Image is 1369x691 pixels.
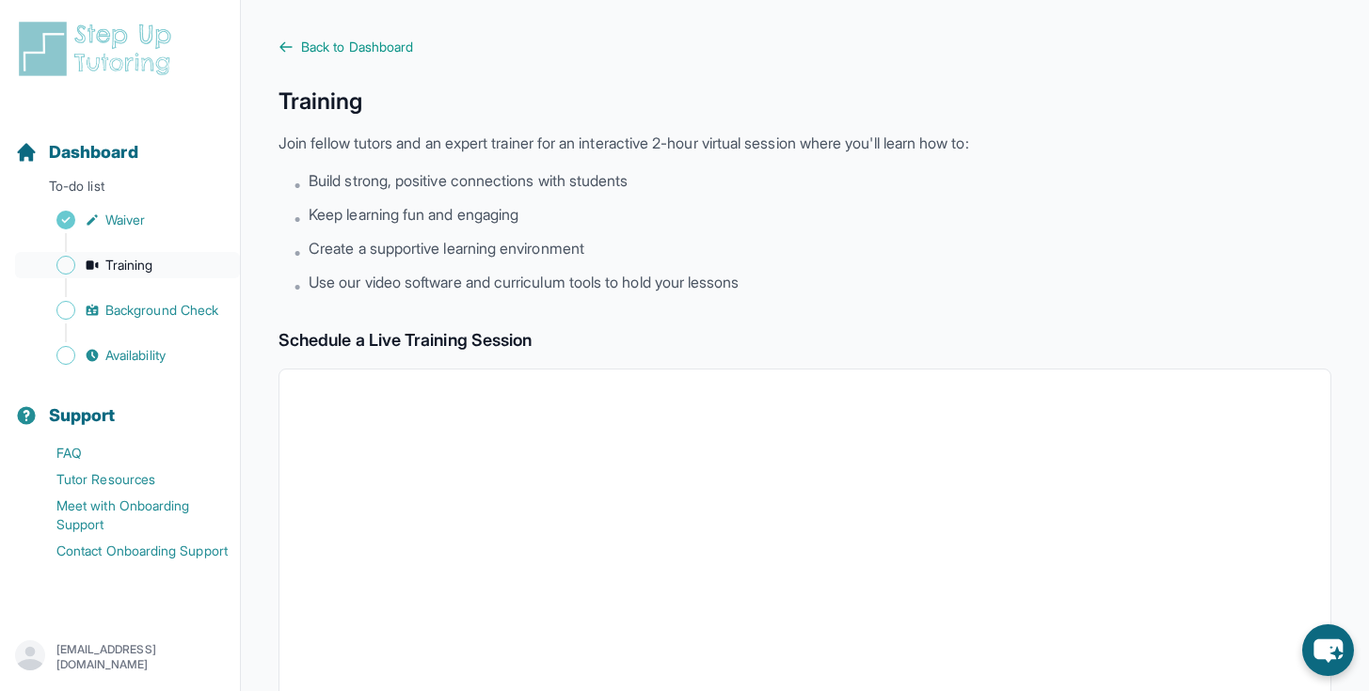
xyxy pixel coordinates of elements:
[279,86,1331,117] h1: Training
[279,132,1331,154] p: Join fellow tutors and an expert trainer for an interactive 2-hour virtual session where you'll l...
[15,297,240,323] a: Background Check
[294,173,301,196] span: •
[15,139,138,165] a: Dashboard
[49,402,116,429] span: Support
[105,346,166,365] span: Availability
[15,252,240,278] a: Training
[15,207,240,233] a: Waiver
[294,241,301,263] span: •
[49,139,138,165] span: Dashboard
[309,169,628,192] span: Build strong, positive connections with students
[8,109,232,173] button: Dashboard
[15,538,240,564] a: Contact Onboarding Support
[309,271,739,293] span: Use our video software and curriculum tools to hold your lessons
[15,440,240,466] a: FAQ
[1302,624,1354,676] button: chat-button
[279,38,1331,56] a: Back to Dashboard
[309,237,584,259] span: Create a supportive learning environment
[301,38,413,56] span: Back to Dashboard
[105,211,145,229] span: Waiver
[309,203,518,226] span: Keep learning fun and engaging
[56,642,225,672] p: [EMAIL_ADDRESS][DOMAIN_NAME]
[8,177,232,203] p: To-do list
[8,372,232,436] button: Support
[15,466,240,493] a: Tutor Resources
[279,327,1331,353] h2: Schedule a Live Training Session
[294,275,301,297] span: •
[15,640,225,674] button: [EMAIL_ADDRESS][DOMAIN_NAME]
[15,19,183,79] img: logo
[294,207,301,229] span: •
[105,301,218,320] span: Background Check
[15,493,240,538] a: Meet with Onboarding Support
[15,342,240,369] a: Availability
[105,256,153,275] span: Training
